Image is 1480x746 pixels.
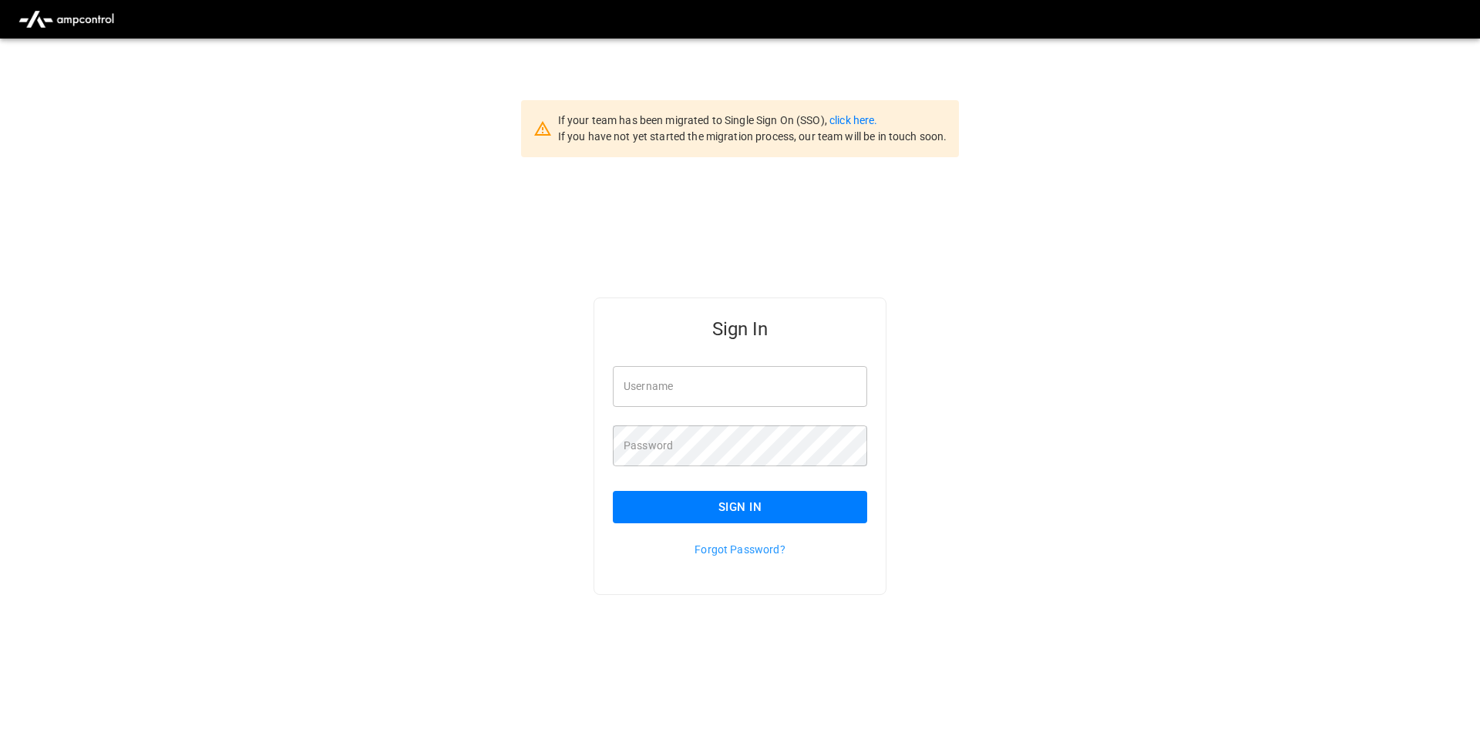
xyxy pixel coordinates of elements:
[829,114,877,126] a: click here.
[12,5,120,34] img: ampcontrol.io logo
[613,491,867,523] button: Sign In
[613,317,867,341] h5: Sign In
[558,114,829,126] span: If your team has been migrated to Single Sign On (SSO),
[613,542,867,557] p: Forgot Password?
[558,130,947,143] span: If you have not yet started the migration process, our team will be in touch soon.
